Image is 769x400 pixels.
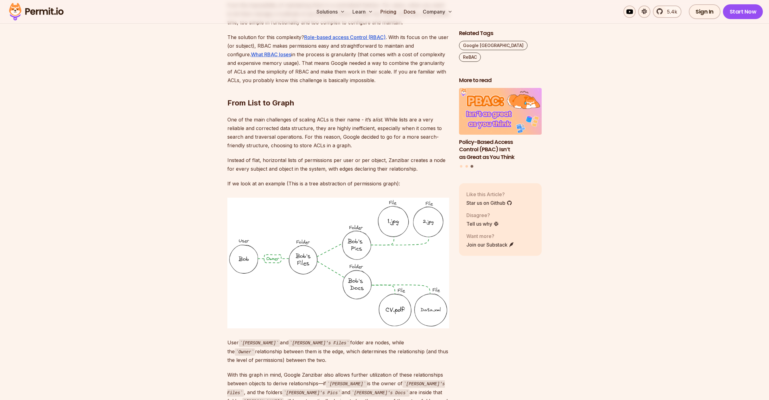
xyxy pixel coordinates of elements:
[459,88,542,168] div: Posts
[401,6,418,18] a: Docs
[466,190,512,198] p: Like this Article?
[465,165,468,167] button: Go to slide 2
[466,232,514,240] p: Want more?
[288,339,350,347] code: [PERSON_NAME]'s Files
[459,88,542,135] img: Policy-Based Access Control (PBAC) Isn’t as Great as You Think
[314,6,347,18] button: Solutions
[227,338,449,364] p: User and folder are nodes, while the relationship between them is the edge, which determines the ...
[420,6,455,18] button: Company
[282,389,342,397] code: [PERSON_NAME]'s Pics
[375,117,382,123] em: list
[663,8,677,15] span: 5.4k
[6,1,66,22] img: Permit logo
[350,389,410,397] code: [PERSON_NAME]'s Docs
[466,211,499,219] p: Disagree?
[460,165,462,167] button: Go to slide 1
[459,138,542,161] h3: Policy-Based Access Control (PBAC) Isn’t as Great as You Think
[239,339,280,347] code: [PERSON_NAME]
[235,348,255,356] code: Owner
[459,53,481,62] a: ReBAC
[227,33,449,85] p: The solution for this complexity? . With its focus on the user (or subject), RBAC makes permissio...
[227,156,449,173] p: Instead of flat, horizontal lists of permissions per user or per object, Zanzibar creates a node ...
[227,98,294,107] strong: From List to Graph
[723,4,763,19] a: Start Now
[459,88,542,161] li: 3 of 3
[459,41,528,50] a: Google [GEOGRAPHIC_DATA]
[466,220,499,227] a: Tell us why
[471,165,473,168] button: Go to slide 3
[350,6,375,18] button: Learn
[459,30,542,37] h2: Related Tags
[653,6,681,18] a: 5.4k
[466,199,512,206] a: Star us on Github
[326,380,367,388] code: [PERSON_NAME]
[689,4,720,19] a: Sign In
[227,115,449,150] p: One of the main challenges of scaling ACLs is their name - it’s a . While lists are a very reliab...
[251,51,291,57] a: What RBAC loses
[459,77,542,84] h2: More to read
[304,34,386,40] a: Role-based access Control (RBAC)
[227,198,449,329] img: Untitled (96).png
[466,241,514,248] a: Join our Substack
[227,179,449,188] p: If we look at an example (This is a tree abstraction of permissions graph):
[378,6,399,18] a: Pricing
